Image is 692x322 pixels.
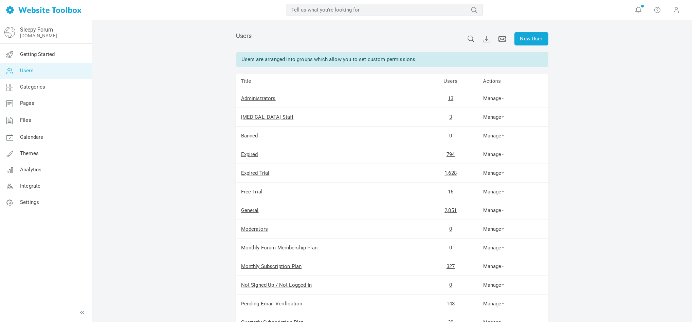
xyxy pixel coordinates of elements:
[236,32,252,39] span: Users
[514,32,548,45] a: New User
[241,226,268,232] a: Moderators
[447,263,455,269] a: 327
[236,74,423,89] td: Title
[20,150,39,156] span: Themes
[449,226,452,232] a: 0
[20,167,41,173] span: Analytics
[241,263,302,269] a: Monthly Subscription Plan
[241,133,258,139] a: Banned
[4,27,15,38] img: globe-icon.png
[449,114,452,120] a: 3
[448,95,453,101] a: 13
[241,114,294,120] a: [MEDICAL_DATA] Staff
[483,207,504,213] a: Manage
[20,33,57,38] a: [DOMAIN_NAME]
[483,114,504,120] a: Manage
[20,51,55,57] span: Getting Started
[449,133,452,139] a: 0
[483,95,504,101] a: Manage
[241,301,303,307] a: Pending Email Verification
[20,26,53,33] a: Sleepy Forum
[20,84,45,90] span: Categories
[236,52,548,67] div: Users are arranged into groups which allow you to set custom permissions.
[448,189,453,195] a: 16
[483,170,504,176] a: Manage
[447,151,455,157] a: 794
[20,183,40,189] span: Integrate
[483,151,504,157] a: Manage
[449,282,452,288] a: 0
[447,301,455,307] a: 143
[483,133,504,139] a: Manage
[20,117,31,123] span: Files
[241,207,259,213] a: General
[20,100,34,106] span: Pages
[483,189,504,195] a: Manage
[241,189,263,195] a: Free Trial
[241,151,258,157] a: Expired
[449,245,452,251] a: 0
[20,134,43,140] span: Calendars
[444,207,457,213] a: 2,051
[478,74,548,89] td: Actions
[20,68,34,74] span: Users
[286,4,483,16] input: Tell us what you're looking for
[423,74,478,89] td: Users
[483,226,504,232] a: Manage
[241,170,270,176] a: Expired Trial
[444,170,457,176] a: 1,628
[241,245,317,251] a: Monthly Forum Membership Plan
[483,245,504,251] a: Manage
[483,301,504,307] a: Manage
[483,263,504,269] a: Manage
[20,199,39,205] span: Settings
[483,282,504,288] a: Manage
[241,95,276,101] a: Administrators
[241,282,312,288] a: Not Signed Up / Not Logged In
